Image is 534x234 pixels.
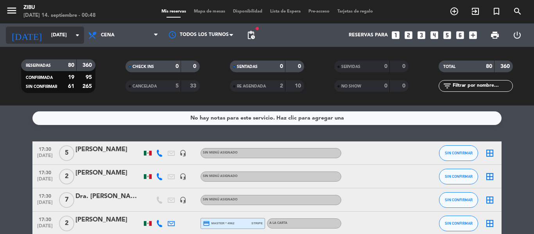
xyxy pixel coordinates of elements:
[133,84,157,88] span: CANCELADA
[444,5,465,18] span: RESERVAR MESA
[295,83,303,89] strong: 10
[384,64,387,69] strong: 0
[391,30,401,40] i: looks_one
[59,192,74,208] span: 7
[133,65,154,69] span: CHECK INS
[485,195,495,205] i: border_all
[485,172,495,181] i: border_all
[35,214,55,223] span: 17:30
[68,75,74,80] strong: 19
[82,63,93,68] strong: 360
[75,145,142,155] div: [PERSON_NAME]
[176,83,179,89] strong: 5
[439,216,478,231] button: SIN CONFIRMAR
[59,169,74,184] span: 2
[403,30,414,40] i: looks_two
[402,64,407,69] strong: 0
[35,200,55,209] span: [DATE]
[101,32,115,38] span: Cena
[512,30,522,40] i: power_settings_new
[35,168,55,177] span: 17:30
[203,220,210,227] i: credit_card
[59,145,74,161] span: 5
[158,9,190,14] span: Mis reservas
[416,30,426,40] i: looks_3
[486,64,492,69] strong: 80
[465,5,486,18] span: WALK IN
[439,169,478,184] button: SIN CONFIRMAR
[341,84,361,88] span: NO SHOW
[443,81,452,91] i: filter_list
[35,153,55,162] span: [DATE]
[179,173,186,180] i: headset_mic
[255,26,260,31] span: fiber_manual_record
[341,65,360,69] span: SERVIDAS
[486,5,507,18] span: Reserva especial
[450,7,459,16] i: add_circle_outline
[6,27,47,44] i: [DATE]
[75,168,142,178] div: [PERSON_NAME]
[203,198,238,201] span: Sin menú asignado
[193,64,198,69] strong: 0
[35,144,55,153] span: 17:30
[190,114,344,123] div: No hay notas para este servicio. Haz clic para agregar una
[468,30,478,40] i: add_box
[179,150,186,157] i: headset_mic
[26,85,57,89] span: SIN CONFIRMAR
[86,75,93,80] strong: 95
[75,215,142,225] div: [PERSON_NAME]
[190,83,198,89] strong: 33
[492,7,501,16] i: turned_in_not
[68,63,74,68] strong: 80
[59,216,74,231] span: 2
[333,9,377,14] span: Tarjetas de regalo
[445,174,473,179] span: SIN CONFIRMAR
[439,192,478,208] button: SIN CONFIRMAR
[6,5,18,16] i: menu
[471,7,480,16] i: exit_to_app
[443,65,455,69] span: TOTAL
[439,145,478,161] button: SIN CONFIRMAR
[445,221,473,225] span: SIN CONFIRMAR
[68,84,74,89] strong: 61
[506,23,528,47] div: LOG OUT
[176,64,179,69] strong: 0
[203,220,235,227] span: master * 4962
[298,64,303,69] strong: 0
[402,83,407,89] strong: 0
[179,196,186,204] i: headset_mic
[507,5,528,18] span: BUSCAR
[82,84,93,89] strong: 265
[349,32,388,38] span: Reservas para
[75,191,142,202] div: Dra. [PERSON_NAME]
[73,30,82,40] i: arrow_drop_down
[429,30,439,40] i: looks_4
[445,151,473,155] span: SIN CONFIRMAR
[485,219,495,228] i: border_all
[229,9,266,14] span: Disponibilidad
[237,65,258,69] span: SENTADAS
[26,64,51,68] span: RESERVADAS
[442,30,452,40] i: looks_5
[35,223,55,232] span: [DATE]
[485,148,495,158] i: border_all
[269,221,287,225] span: A LA CARTA
[203,151,238,154] span: Sin menú asignado
[384,83,387,89] strong: 0
[35,177,55,186] span: [DATE]
[305,9,333,14] span: Pre-acceso
[280,83,283,89] strong: 2
[23,4,96,12] div: Zibu
[513,7,522,16] i: search
[35,191,55,200] span: 17:30
[190,9,229,14] span: Mapa de mesas
[500,64,511,69] strong: 360
[203,175,238,178] span: Sin menú asignado
[6,5,18,19] button: menu
[280,64,283,69] strong: 0
[445,198,473,202] span: SIN CONFIRMAR
[26,76,53,80] span: CONFIRMADA
[266,9,305,14] span: Lista de Espera
[237,84,266,88] span: RE AGENDADA
[23,12,96,20] div: [DATE] 14. septiembre - 00:48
